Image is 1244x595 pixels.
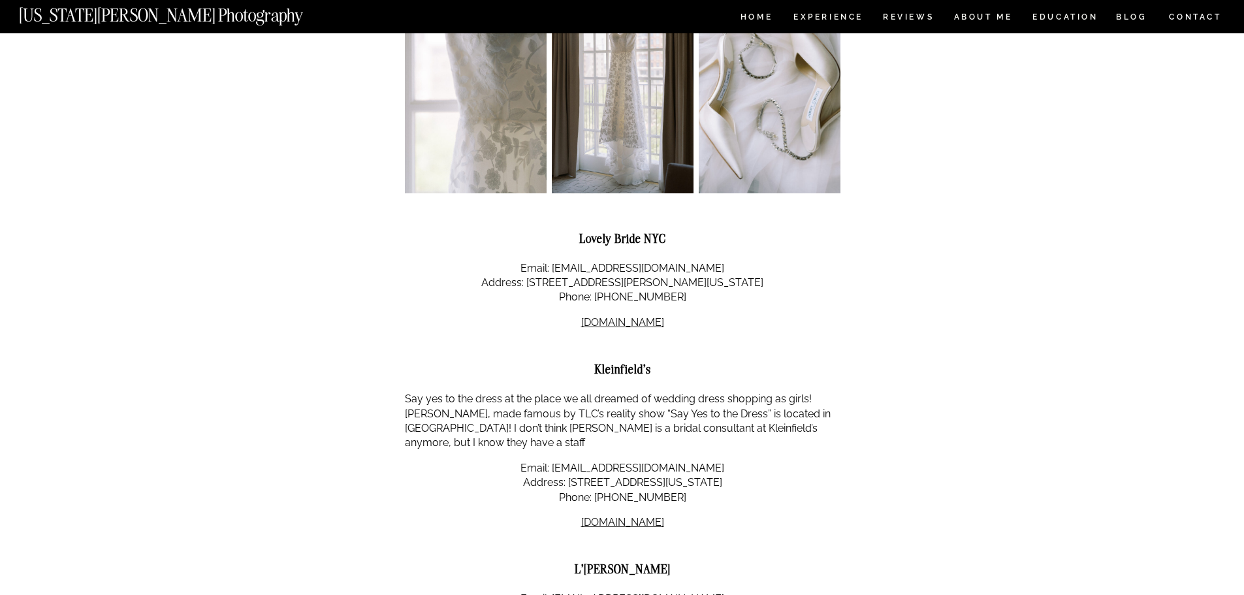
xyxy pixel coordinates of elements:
p: Email: [EMAIL_ADDRESS][DOMAIN_NAME] Address: [STREET_ADDRESS][PERSON_NAME][US_STATE] Phone: [PHON... [405,261,840,305]
strong: L’[PERSON_NAME] [575,562,671,577]
a: [DOMAIN_NAME] [581,516,664,528]
a: REVIEWS [883,13,932,24]
p: Say yes to the dress at the place we all dreamed of wedding dress shopping as girls! [PERSON_NAME... [405,392,840,451]
a: CONTACT [1168,10,1222,24]
p: Email: [EMAIL_ADDRESS][DOMAIN_NAME] Address: [STREET_ADDRESS][US_STATE] Phone: [PHONE_NUMBER] [405,461,840,505]
a: Experience [793,13,862,24]
strong: Lovely Bride NYC [579,231,666,246]
a: ABOUT ME [953,13,1013,24]
a: [US_STATE][PERSON_NAME] Photography [19,7,347,18]
a: HOME [738,13,775,24]
a: [DOMAIN_NAME] [581,316,664,329]
a: EDUCATION [1031,13,1100,24]
strong: Kleinfield’s [594,362,651,377]
a: BLOG [1116,13,1147,24]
